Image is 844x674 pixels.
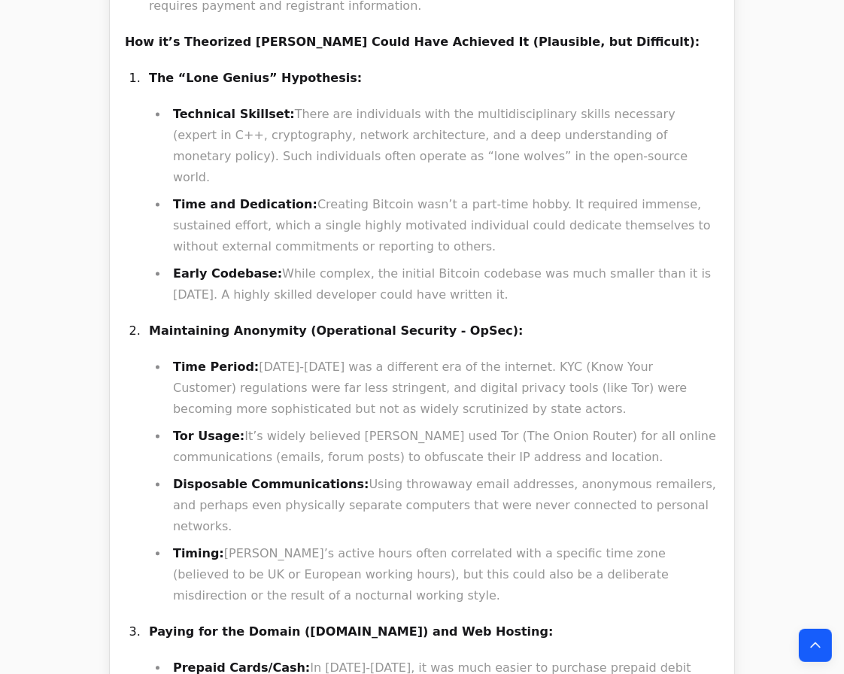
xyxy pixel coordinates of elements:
strong: Tor Usage: [173,429,244,443]
strong: Paying for the Domain ([DOMAIN_NAME]) and Web Hosting: [149,624,553,639]
strong: How it’s Theorized [PERSON_NAME] Could Have Achieved It (Plausible, but Difficult): [125,35,700,49]
li: Using throwaway email addresses, anonymous remailers, and perhaps even physically separate comput... [168,474,719,537]
li: [PERSON_NAME]’s active hours often correlated with a specific time zone (believed to be UK or Eur... [168,543,719,606]
button: Back to top [799,629,832,662]
strong: Time and Dedication: [173,197,317,211]
strong: The “Lone Genius” Hypothesis: [149,71,362,85]
li: While complex, the initial Bitcoin codebase was much smaller than it is [DATE]. A highly skilled ... [168,263,719,305]
li: Creating Bitcoin wasn’t a part-time hobby. It required immense, sustained effort, which a single ... [168,194,719,257]
strong: Early Codebase: [173,266,282,281]
li: [DATE]-[DATE] was a different era of the internet. KYC (Know Your Customer) regulations were far ... [168,357,719,420]
strong: Disposable Communications: [173,477,369,491]
strong: Technical Skillset: [173,107,295,121]
strong: Maintaining Anonymity (Operational Security - OpSec): [149,323,524,338]
strong: Timing: [173,546,224,560]
li: There are individuals with the multidisciplinary skills necessary (expert in C++, cryptography, n... [168,104,719,188]
li: It’s widely believed [PERSON_NAME] used Tor (The Onion Router) for all online communications (ema... [168,426,719,468]
strong: Time Period: [173,360,259,374]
